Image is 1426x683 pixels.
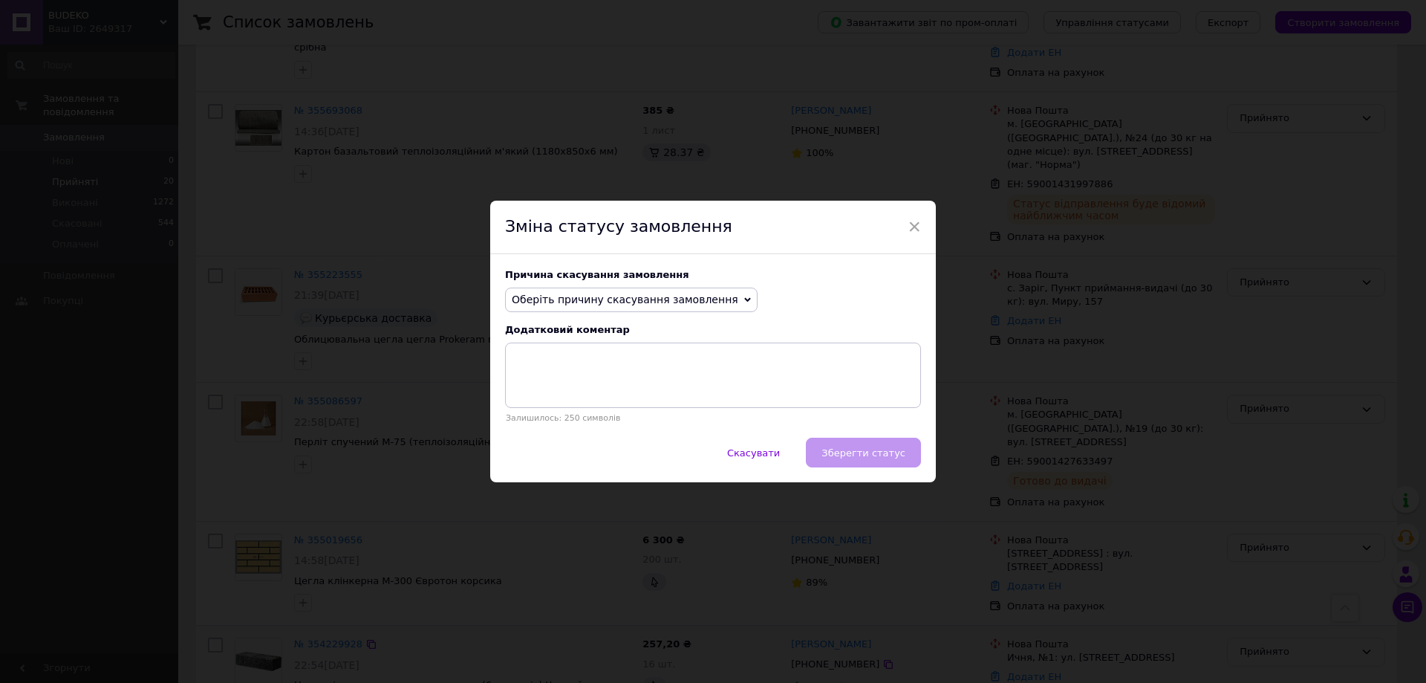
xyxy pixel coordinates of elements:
p: Залишилось: 250 символів [505,413,921,423]
div: Зміна статусу замовлення [490,201,936,254]
div: Причина скасування замовлення [505,269,921,280]
button: Скасувати [712,438,795,467]
span: Оберіть причину скасування замовлення [512,294,738,305]
span: Скасувати [727,447,780,459]
span: × [908,214,921,239]
div: Додатковий коментар [505,324,921,335]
